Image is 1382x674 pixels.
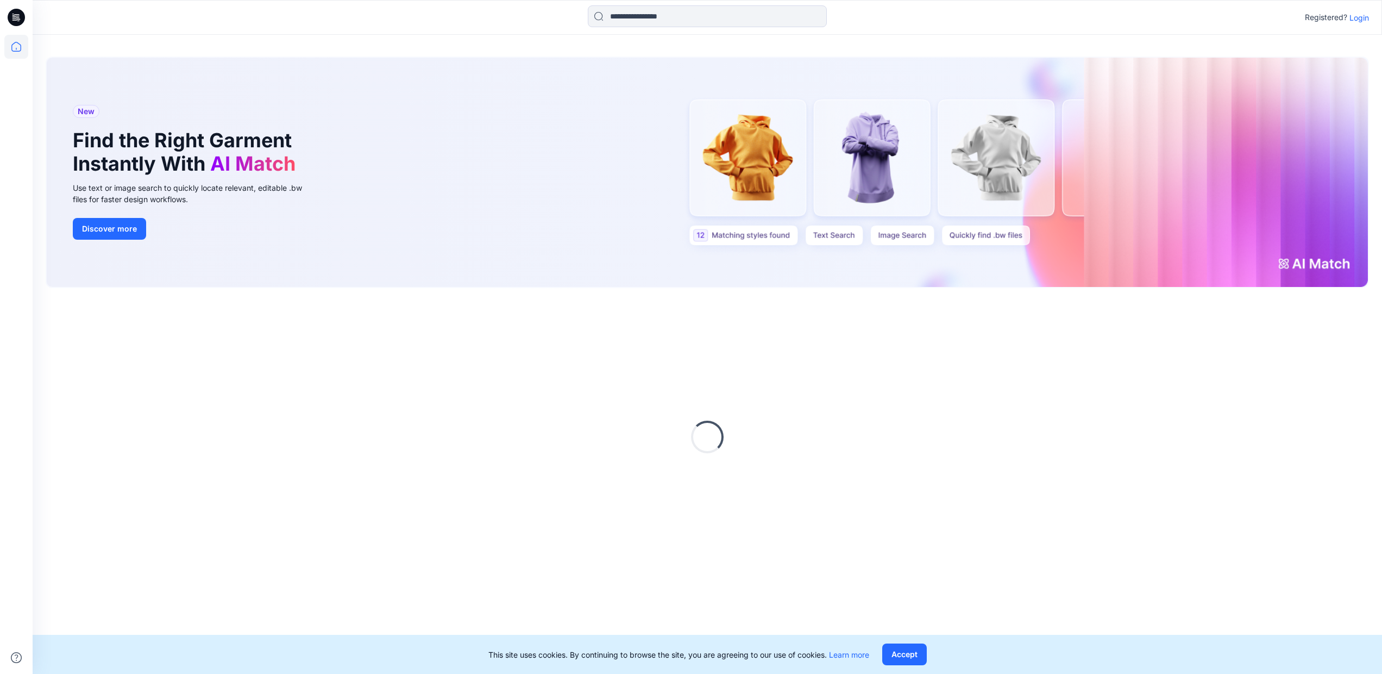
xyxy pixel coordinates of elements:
[73,129,301,176] h1: Find the Right Garment Instantly With
[1305,11,1347,24] p: Registered?
[882,644,927,665] button: Accept
[488,649,869,660] p: This site uses cookies. By continuing to browse the site, you are agreeing to our use of cookies.
[73,182,317,205] div: Use text or image search to quickly locate relevant, editable .bw files for faster design workflows.
[210,152,296,176] span: AI Match
[829,650,869,659] a: Learn more
[1349,12,1369,23] p: Login
[78,105,95,118] span: New
[73,218,146,240] button: Discover more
